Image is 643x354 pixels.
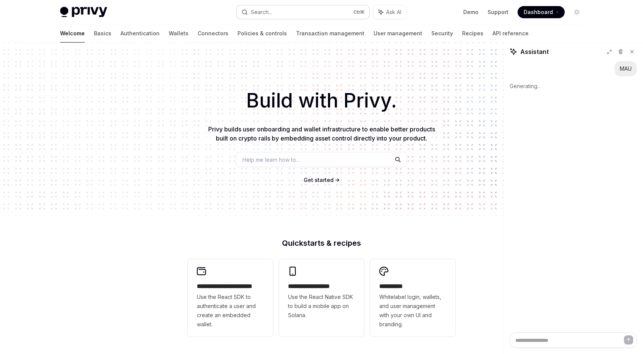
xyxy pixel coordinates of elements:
a: Security [431,24,453,43]
a: **** **** **** ***Use the React Native SDK to build a mobile app on Solana. [279,259,364,337]
span: Use the React Native SDK to build a mobile app on Solana. [288,292,355,320]
a: API reference [493,24,529,43]
span: Whitelabel login, wallets, and user management with your own UI and branding. [379,292,446,329]
span: Ask AI [386,8,401,16]
div: Generating.. [510,76,637,96]
a: Welcome [60,24,85,43]
span: Get started [304,177,334,183]
span: Dashboard [524,8,553,16]
a: Policies & controls [238,24,287,43]
h1: Build with Privy. [12,86,631,115]
span: Help me learn how to… [242,156,300,164]
img: light logo [60,7,107,17]
span: Privy builds user onboarding and wallet infrastructure to enable better products built on crypto ... [208,125,435,142]
a: Transaction management [296,24,364,43]
button: Ask AI [373,5,407,19]
a: **** *****Whitelabel login, wallets, and user management with your own UI and branding. [370,259,455,337]
span: Use the React SDK to authenticate a user and create an embedded wallet. [197,292,264,329]
div: Search... [251,8,272,17]
div: MAU [620,65,632,73]
a: Authentication [120,24,160,43]
span: Assistant [520,47,549,56]
a: Wallets [169,24,188,43]
a: Support [488,8,508,16]
a: Get started [304,176,334,184]
button: Search...CtrlK [236,5,369,19]
button: Send message [624,335,633,345]
a: Demo [463,8,478,16]
a: User management [374,24,422,43]
a: Recipes [462,24,483,43]
a: Dashboard [518,6,565,18]
button: Toggle dark mode [571,6,583,18]
h2: Quickstarts & recipes [188,239,455,247]
a: Basics [94,24,111,43]
a: Connectors [198,24,228,43]
span: Ctrl K [353,9,365,15]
